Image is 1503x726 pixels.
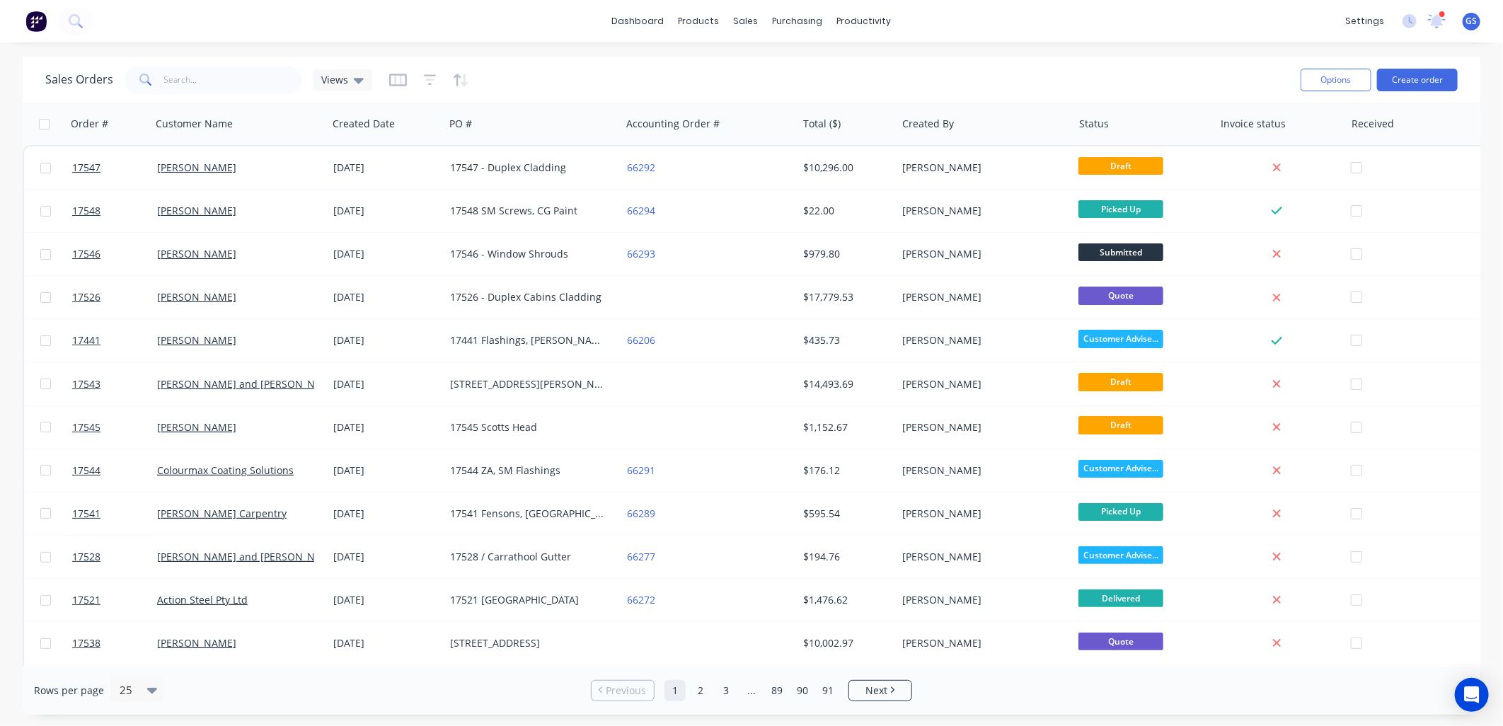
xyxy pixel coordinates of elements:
[1078,633,1163,650] span: Quote
[72,377,100,391] span: 17543
[902,636,1059,650] div: [PERSON_NAME]
[333,333,439,347] div: [DATE]
[627,593,655,606] a: 66272
[157,550,340,563] a: [PERSON_NAME] and [PERSON_NAME]
[333,593,439,607] div: [DATE]
[626,117,720,131] div: Accounting Order #
[803,593,887,607] div: $1,476.62
[72,463,100,478] span: 17544
[803,463,887,478] div: $176.12
[71,117,108,131] div: Order #
[803,290,887,304] div: $17,779.53
[803,247,887,261] div: $979.80
[72,146,157,189] a: 17547
[1078,503,1163,521] span: Picked Up
[72,290,100,304] span: 17526
[817,680,839,701] a: Page 91
[72,507,100,521] span: 17541
[333,507,439,521] div: [DATE]
[45,73,113,86] h1: Sales Orders
[333,247,439,261] div: [DATE]
[1078,373,1163,391] span: Draft
[605,11,672,32] a: dashboard
[1301,69,1371,91] button: Options
[450,463,607,478] div: 17544 ZA, SM Flashings
[902,420,1059,434] div: [PERSON_NAME]
[157,463,294,477] a: Colourmax Coating Solutions
[450,161,607,175] div: 17547 - Duplex Cladding
[157,290,236,304] a: [PERSON_NAME]
[585,680,918,701] ul: Pagination
[157,377,340,391] a: [PERSON_NAME] and [PERSON_NAME]
[450,420,607,434] div: 17545 Scotts Head
[450,377,607,391] div: [STREET_ADDRESS][PERSON_NAME]
[803,377,887,391] div: $14,493.69
[450,636,607,650] div: [STREET_ADDRESS]
[333,204,439,218] div: [DATE]
[902,377,1059,391] div: [PERSON_NAME]
[902,290,1059,304] div: [PERSON_NAME]
[715,680,737,701] a: Page 3
[803,117,841,131] div: Total ($)
[830,11,899,32] div: productivity
[72,233,157,275] a: 17546
[72,593,100,607] span: 17521
[72,363,157,405] a: 17543
[727,11,766,32] div: sales
[627,333,655,347] a: 66206
[902,247,1059,261] div: [PERSON_NAME]
[627,161,655,174] a: 66292
[1078,416,1163,434] span: Draft
[766,11,830,32] div: purchasing
[333,550,439,564] div: [DATE]
[450,333,607,347] div: 17441 Flashings, [PERSON_NAME]
[321,72,348,87] span: Views
[164,66,302,94] input: Search...
[902,161,1059,175] div: [PERSON_NAME]
[1466,15,1478,28] span: GS
[902,333,1059,347] div: [PERSON_NAME]
[333,290,439,304] div: [DATE]
[902,204,1059,218] div: [PERSON_NAME]
[1455,678,1489,712] div: Open Intercom Messenger
[766,680,788,701] a: Page 89
[1352,117,1394,131] div: Received
[902,550,1059,564] div: [PERSON_NAME]
[664,680,686,701] a: Page 1 is your current page
[592,684,654,698] a: Previous page
[157,247,236,260] a: [PERSON_NAME]
[1078,330,1163,347] span: Customer Advise...
[72,420,100,434] span: 17545
[34,684,104,698] span: Rows per page
[627,204,655,217] a: 66294
[1079,117,1109,131] div: Status
[72,492,157,535] a: 17541
[803,507,887,521] div: $595.54
[1078,460,1163,478] span: Customer Advise...
[627,550,655,563] a: 66277
[157,204,236,217] a: [PERSON_NAME]
[157,507,287,520] a: [PERSON_NAME] Carpentry
[25,11,47,32] img: Factory
[803,333,887,347] div: $435.73
[72,247,100,261] span: 17546
[902,593,1059,607] div: [PERSON_NAME]
[72,161,100,175] span: 17547
[792,680,813,701] a: Page 90
[1377,69,1458,91] button: Create order
[72,190,157,232] a: 17548
[333,161,439,175] div: [DATE]
[450,247,607,261] div: 17546 - Window Shrouds
[450,550,607,564] div: 17528 / Carrathool Gutter
[1078,200,1163,218] span: Picked Up
[450,593,607,607] div: 17521 [GEOGRAPHIC_DATA]
[449,117,472,131] div: PO #
[450,507,607,521] div: 17541 Fensons, [GEOGRAPHIC_DATA]
[1338,11,1391,32] div: settings
[627,507,655,520] a: 66289
[902,507,1059,521] div: [PERSON_NAME]
[1078,243,1163,261] span: Submitted
[902,117,954,131] div: Created By
[72,449,157,492] a: 17544
[157,161,236,174] a: [PERSON_NAME]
